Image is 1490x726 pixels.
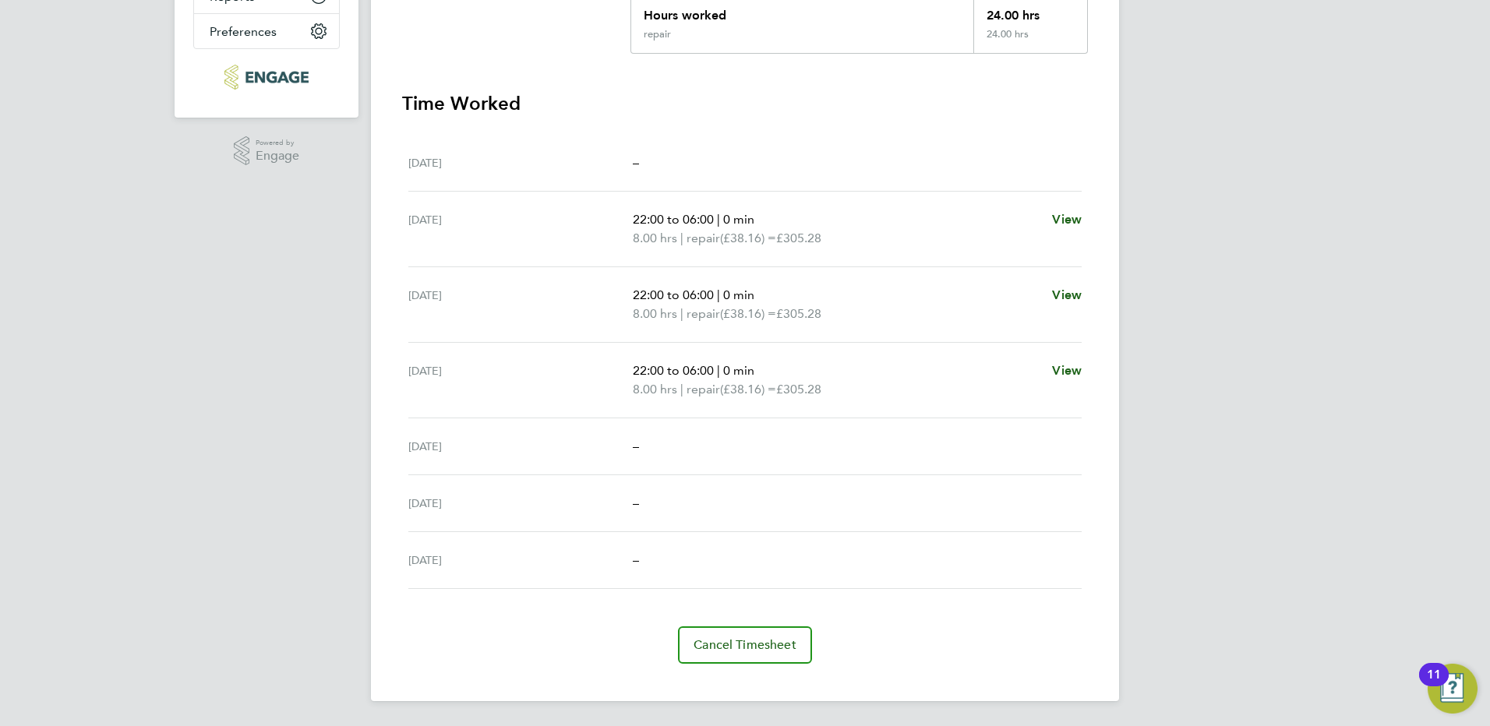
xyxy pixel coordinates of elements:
[723,212,754,227] span: 0 min
[633,495,639,510] span: –
[694,637,796,653] span: Cancel Timesheet
[1052,286,1082,305] a: View
[687,305,720,323] span: repair
[633,552,639,567] span: –
[402,91,1088,116] h3: Time Worked
[720,306,776,321] span: (£38.16) =
[723,287,754,302] span: 0 min
[633,439,639,453] span: –
[633,287,714,302] span: 22:00 to 06:00
[1052,363,1082,378] span: View
[776,231,821,245] span: £305.28
[408,551,633,569] div: [DATE]
[256,150,299,163] span: Engage
[687,380,720,399] span: repair
[408,210,633,248] div: [DATE]
[224,65,308,90] img: txmrecruit-logo-retina.png
[680,231,683,245] span: |
[194,14,339,48] button: Preferences
[234,136,300,166] a: Powered byEngage
[1052,287,1082,302] span: View
[1428,664,1478,714] button: Open Resource Center, 11 new notifications
[210,24,277,39] span: Preferences
[720,231,776,245] span: (£38.16) =
[193,65,340,90] a: Go to home page
[723,363,754,378] span: 0 min
[678,626,812,664] button: Cancel Timesheet
[633,382,677,396] span: 8.00 hrs
[1052,210,1082,229] a: View
[1052,361,1082,380] a: View
[408,153,633,172] div: [DATE]
[408,361,633,399] div: [DATE]
[776,382,821,396] span: £305.28
[776,306,821,321] span: £305.28
[256,136,299,150] span: Powered by
[408,494,633,513] div: [DATE]
[633,306,677,321] span: 8.00 hrs
[973,28,1087,53] div: 24.00 hrs
[633,231,677,245] span: 8.00 hrs
[687,229,720,248] span: repair
[680,382,683,396] span: |
[408,437,633,456] div: [DATE]
[408,286,633,323] div: [DATE]
[633,363,714,378] span: 22:00 to 06:00
[633,212,714,227] span: 22:00 to 06:00
[717,363,720,378] span: |
[717,212,720,227] span: |
[680,306,683,321] span: |
[717,287,720,302] span: |
[1052,212,1082,227] span: View
[720,382,776,396] span: (£38.16) =
[644,28,671,41] div: repair
[1427,675,1441,695] div: 11
[633,155,639,170] span: –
